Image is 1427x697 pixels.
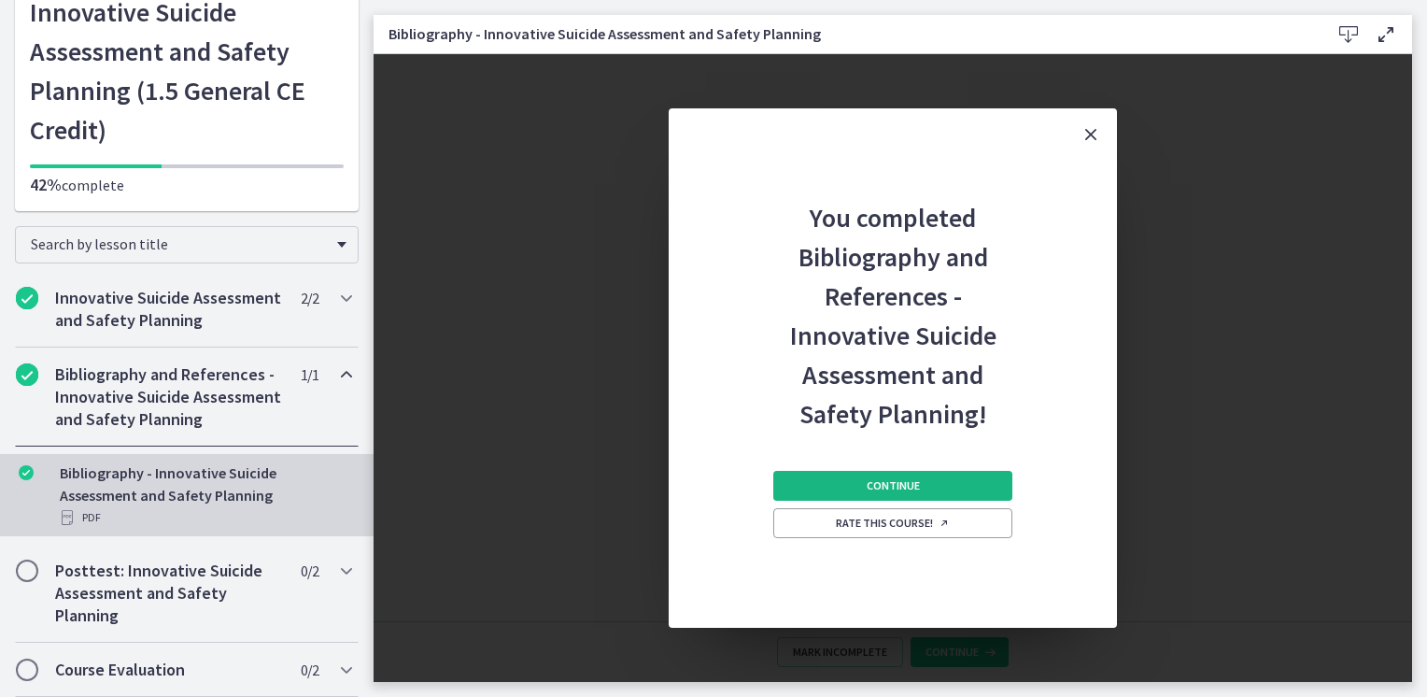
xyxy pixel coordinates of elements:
[836,516,950,531] span: Rate this course!
[30,174,62,195] span: 42%
[55,287,283,332] h2: Innovative Suicide Assessment and Safety Planning
[30,174,344,196] p: complete
[55,659,283,681] h2: Course Evaluation
[301,287,318,309] span: 2 / 2
[773,471,1012,501] button: Continue
[301,560,318,582] span: 0 / 2
[389,22,1300,45] h3: Bibliography - Innovative Suicide Assessment and Safety Planning
[939,518,950,529] i: Opens in a new window
[60,506,351,529] div: PDF
[301,363,318,386] span: 1 / 1
[19,465,34,480] i: Completed
[55,560,283,627] h2: Posttest: Innovative Suicide Assessment and Safety Planning
[773,508,1012,538] a: Rate this course! Opens in a new window
[60,462,351,529] div: Bibliography - Innovative Suicide Assessment and Safety Planning
[15,226,359,263] div: Search by lesson title
[31,235,328,253] span: Search by lesson title
[16,363,38,386] i: Completed
[867,478,920,493] span: Continue
[301,659,318,681] span: 0 / 2
[55,363,283,431] h2: Bibliography and References - Innovative Suicide Assessment and Safety Planning
[770,161,1016,434] h2: You completed Bibliography and References - Innovative Suicide Assessment and Safety Planning!
[16,287,38,309] i: Completed
[1065,108,1117,161] button: Close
